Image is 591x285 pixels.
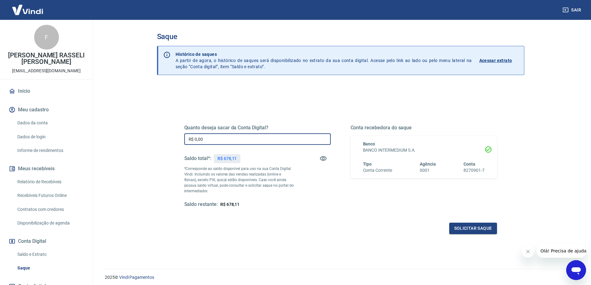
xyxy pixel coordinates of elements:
h6: Conta Corrente [363,167,392,174]
iframe: Mensagem da empresa [537,244,586,258]
h6: 8270901-7 [463,167,485,174]
a: Informe de rendimentos [15,144,85,157]
button: Meus recebíveis [7,162,85,176]
iframe: Botão para abrir a janela de mensagens [566,260,586,280]
span: Banco [363,141,375,146]
p: [EMAIL_ADDRESS][DOMAIN_NAME] [12,68,81,74]
h5: Saldo total*: [184,155,211,162]
div: F [34,25,59,50]
a: Contratos com credores [15,203,85,216]
span: Agência [420,162,436,167]
span: Olá! Precisa de ajuda? [4,4,52,9]
p: R$ 678,11 [217,155,237,162]
a: Acessar extrato [479,51,519,70]
h6: BANCO INTERMEDIUM S.A. [363,147,485,154]
a: Saque [15,262,85,274]
p: 2025 © [105,274,576,281]
p: [PERSON_NAME] RASSELI [PERSON_NAME] [5,52,88,65]
iframe: Fechar mensagem [522,245,534,258]
img: Vindi [7,0,48,19]
p: *Corresponde ao saldo disponível para uso na sua Conta Digital Vindi. Incluindo os valores das ve... [184,166,294,194]
p: Acessar extrato [479,57,512,64]
button: Solicitar saque [449,223,497,234]
a: Dados de login [15,131,85,143]
button: Conta Digital [7,234,85,248]
span: R$ 678,11 [220,202,240,207]
a: Dados da conta [15,117,85,129]
a: Saldo e Extrato [15,248,85,261]
a: Recebíveis Futuros Online [15,189,85,202]
span: Tipo [363,162,372,167]
p: Histórico de saques [176,51,472,57]
a: Relatório de Recebíveis [15,176,85,188]
h6: 0001 [420,167,436,174]
h5: Quanto deseja sacar da Conta Digital? [184,125,331,131]
span: Conta [463,162,475,167]
h3: Saque [157,32,524,41]
a: Disponibilização de agenda [15,217,85,229]
a: Vindi Pagamentos [119,275,154,280]
a: Início [7,84,85,98]
button: Meu cadastro [7,103,85,117]
h5: Conta recebedora do saque [351,125,497,131]
p: A partir de agora, o histórico de saques será disponibilizado no extrato da sua conta digital. Ac... [176,51,472,70]
button: Sair [561,4,584,16]
h5: Saldo restante: [184,201,218,208]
